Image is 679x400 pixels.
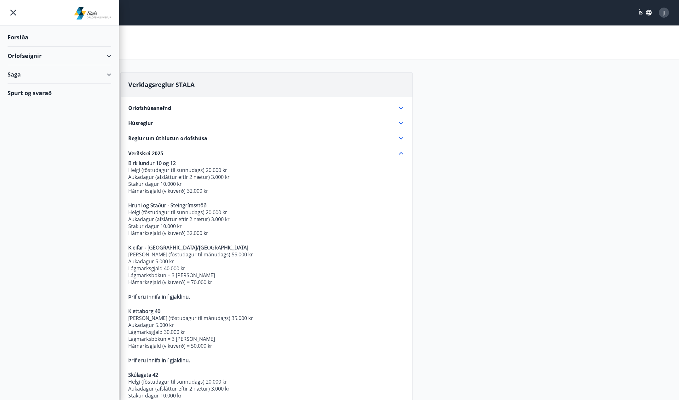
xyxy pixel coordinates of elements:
[128,230,405,237] p: Hámarksgjald (vikuverð) 32.000 kr
[8,7,19,18] button: menu
[128,244,248,251] strong: Kleifar - [GEOGRAPHIC_DATA]/[GEOGRAPHIC_DATA]
[128,272,405,279] p: Lágmarksbókun = 3 [PERSON_NAME]
[128,120,153,127] span: Húsreglur
[128,258,405,265] p: Aukadagur 5.000 kr
[128,119,405,127] div: Húsreglur
[128,202,207,209] strong: Hruni og Staður - Steingrímsstöð
[128,104,405,112] div: Orlofshúsanefnd
[128,315,405,322] p: [PERSON_NAME] (föstudagur til mánudags) 35.000 kr
[128,187,405,194] p: Hámarksgjald (vikuverð) 32.000 kr
[8,47,111,65] div: Orlofseignir
[128,180,405,187] p: Stakur dagur 10.000 kr
[128,223,405,230] p: Stakur dagur 10.000 kr
[8,65,111,84] div: Saga
[128,357,190,364] strong: Þrif eru innifalin í gjaldinu.
[635,7,655,18] button: ÍS
[128,80,195,89] span: Verklagsreglur STALA
[128,150,405,157] div: Verðskrá 2025
[128,105,171,111] span: Orlofshúsanefnd
[8,84,111,102] div: Spurt og svarað
[128,160,176,167] strong: Birkilundur 10 og 12
[74,7,112,20] img: union_logo
[663,9,665,16] span: J
[128,385,405,392] p: Aukadagur (afsláttur eftir 2 nætur) 3.000 kr
[128,251,405,258] p: [PERSON_NAME] (föstudagur til mánudags) 55.000 kr
[128,279,405,286] p: Hámarksgjald (vikuverð) = 70.000 kr
[128,293,190,300] strong: Þrif eru innifalin í gjaldinu.
[128,378,405,385] p: Helgi (föstudagur til sunnudags) 20.000 kr
[128,322,405,329] p: Aukadagur 5.000 kr
[128,209,405,216] p: Helgi (föstudagur til sunnudags) 20.000 kr
[128,216,405,223] p: Aukadagur (afsláttur eftir 2 nætur) 3.000 kr
[128,371,158,378] strong: Skúlagata 42
[128,135,207,142] span: Reglur um úthlutun orlofshúsa
[128,329,405,335] p: Lágmarksgjald 30.000 kr
[128,392,405,399] p: Stakur dagur 10.000 kr
[128,167,405,174] p: Helgi (föstudagur til sunnudags) 20.000 kr
[8,28,111,47] div: Forsíða
[128,342,405,349] p: Hámarksgjald (vikuverð) = 50.000 kr
[128,150,163,157] span: Verðskrá 2025
[128,174,405,180] p: Aukadagur (afsláttur eftir 2 nætur) 3.000 kr
[128,265,405,272] p: Lágmarksgjald 40.000 kr
[128,308,160,315] strong: Klettaborg 40
[128,134,405,142] div: Reglur um úthlutun orlofshúsa
[656,5,671,20] button: J
[128,335,405,342] p: Lágmarksbókun = 3 [PERSON_NAME]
